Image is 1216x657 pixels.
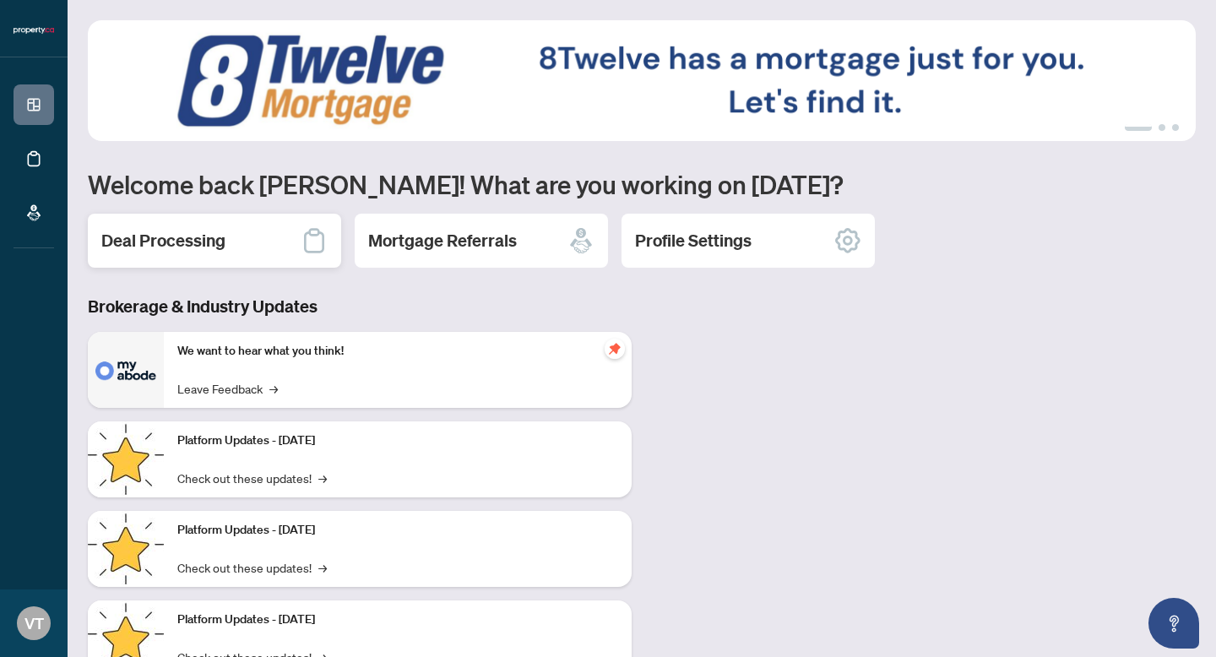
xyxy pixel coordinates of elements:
img: Platform Updates - July 21, 2025 [88,421,164,497]
h2: Deal Processing [101,229,225,252]
h3: Brokerage & Industry Updates [88,295,632,318]
a: Check out these updates!→ [177,469,327,487]
img: logo [14,25,54,35]
a: Leave Feedback→ [177,379,278,398]
img: We want to hear what you think! [88,332,164,408]
a: Check out these updates!→ [177,558,327,577]
span: → [318,469,327,487]
button: 2 [1159,124,1165,131]
p: We want to hear what you think! [177,342,618,361]
button: Open asap [1148,598,1199,649]
h2: Mortgage Referrals [368,229,517,252]
span: VT [24,611,44,635]
p: Platform Updates - [DATE] [177,611,618,629]
span: → [269,379,278,398]
h1: Welcome back [PERSON_NAME]! What are you working on [DATE]? [88,168,1196,200]
button: 3 [1172,124,1179,131]
img: Slide 0 [88,20,1196,141]
p: Platform Updates - [DATE] [177,521,618,540]
span: pushpin [605,339,625,359]
button: 1 [1125,124,1152,131]
span: → [318,558,327,577]
h2: Profile Settings [635,229,752,252]
img: Platform Updates - July 8, 2025 [88,511,164,587]
p: Platform Updates - [DATE] [177,432,618,450]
